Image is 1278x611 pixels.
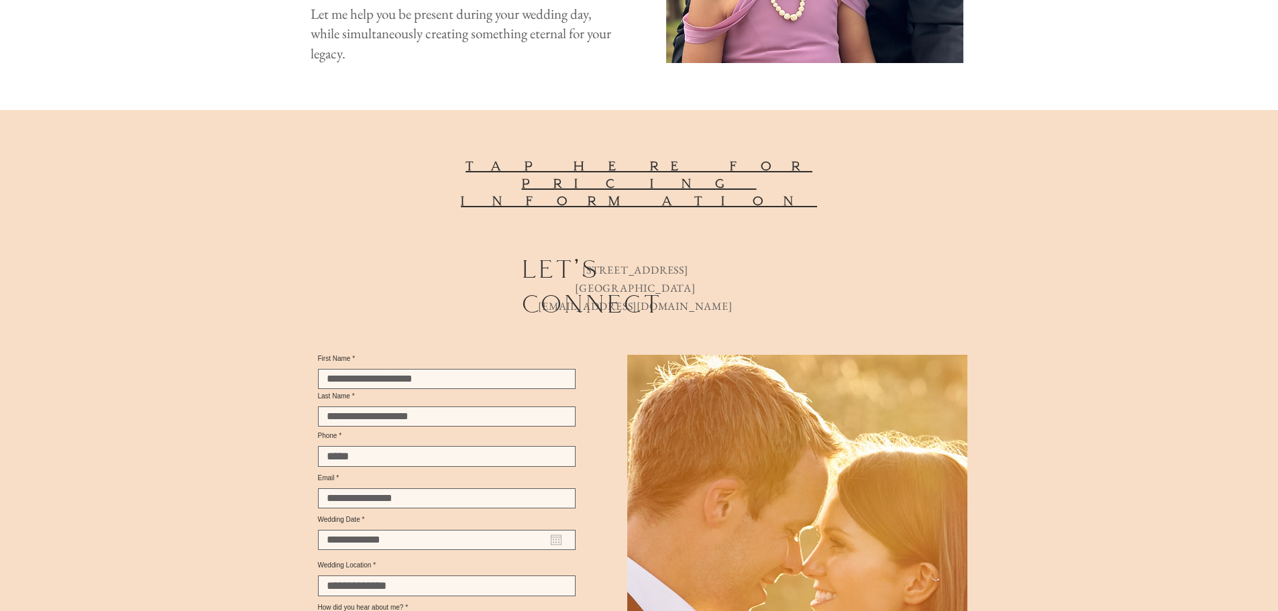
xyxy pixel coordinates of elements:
[461,158,817,209] span: tap here for pricing information
[318,516,576,523] label: Wedding Date
[461,157,817,209] a: tap here for pricing information
[318,355,576,362] label: First Name
[318,393,576,400] label: Last Name
[318,433,576,439] label: Phone
[551,535,562,545] button: Open calendar
[318,604,576,611] label: How did you hear about me?
[311,5,611,62] span: Let me help you be present during your wedding day, while simultaneously creating something etern...
[318,475,576,482] label: Email
[522,254,662,319] span: let's connect
[318,562,576,569] label: Wedding Location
